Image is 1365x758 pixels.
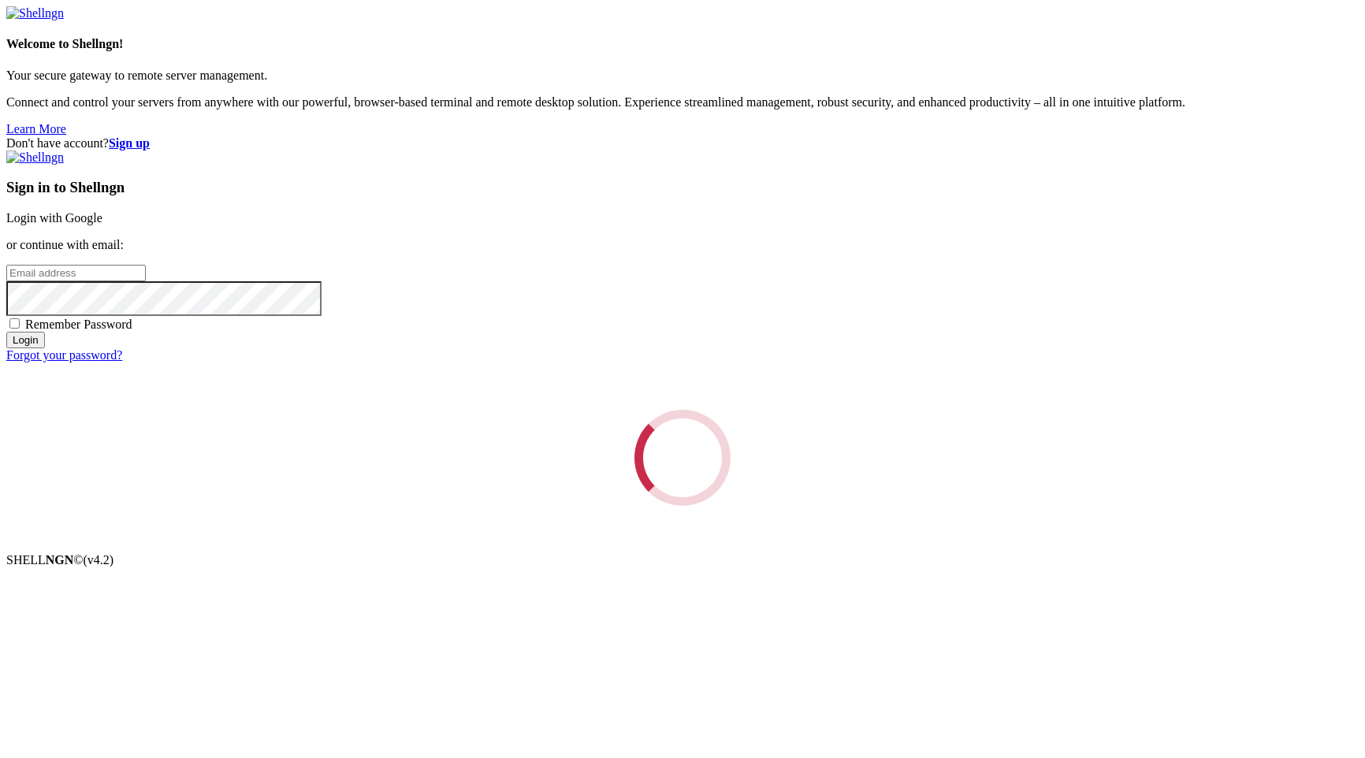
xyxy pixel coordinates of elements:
a: Learn More [6,122,66,136]
div: Don't have account? [6,136,1359,150]
span: SHELL © [6,553,113,567]
b: NGN [46,553,74,567]
h4: Welcome to Shellngn! [6,37,1359,51]
h3: Sign in to Shellngn [6,179,1359,196]
p: or continue with email: [6,238,1359,252]
a: Sign up [109,136,150,150]
img: Shellngn [6,150,64,165]
input: Remember Password [9,318,20,329]
span: Remember Password [25,318,132,331]
p: Your secure gateway to remote server management. [6,69,1359,83]
p: Connect and control your servers from anywhere with our powerful, browser-based terminal and remo... [6,95,1359,110]
input: Email address [6,265,146,281]
img: Shellngn [6,6,64,20]
div: Loading... [634,410,731,506]
input: Login [6,332,45,348]
a: Login with Google [6,211,102,225]
span: 4.2.0 [84,553,114,567]
a: Forgot your password? [6,348,122,362]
